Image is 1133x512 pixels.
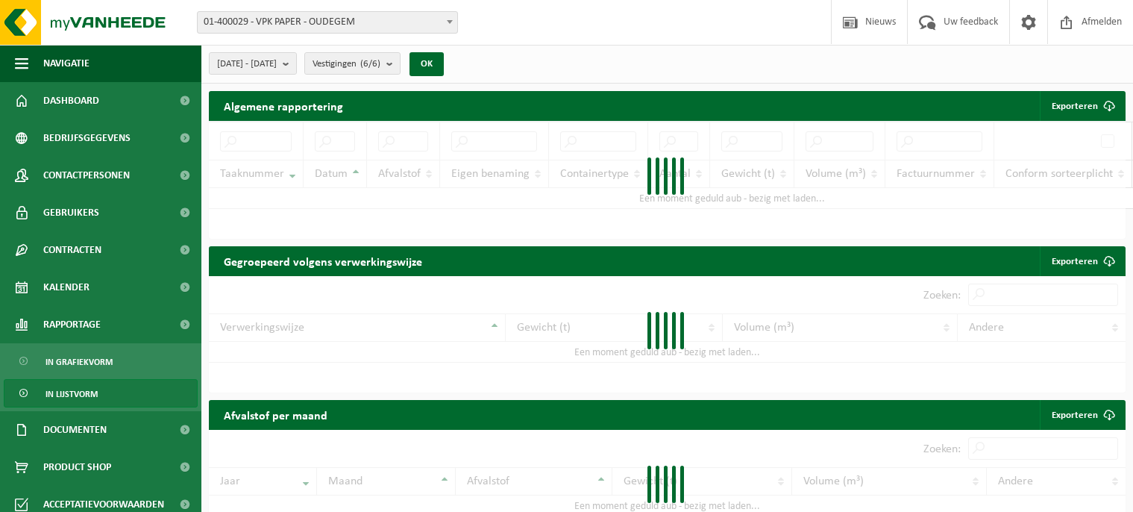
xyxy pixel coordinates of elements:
[209,52,297,75] button: [DATE] - [DATE]
[43,45,90,82] span: Navigatie
[209,400,342,429] h2: Afvalstof per maand
[197,11,458,34] span: 01-400029 - VPK PAPER - OUDEGEM
[4,379,198,408] a: In lijstvorm
[43,157,130,194] span: Contactpersonen
[198,12,457,33] span: 01-400029 - VPK PAPER - OUDEGEM
[43,231,101,269] span: Contracten
[43,194,99,231] span: Gebruikers
[43,269,90,306] span: Kalender
[43,119,131,157] span: Bedrijfsgegevens
[43,306,101,343] span: Rapportage
[209,91,358,121] h2: Algemene rapportering
[4,347,198,375] a: In grafiekvorm
[1040,91,1124,121] button: Exporteren
[43,82,99,119] span: Dashboard
[1040,400,1124,430] a: Exporteren
[304,52,401,75] button: Vestigingen(6/6)
[1040,246,1124,276] a: Exporteren
[43,411,107,449] span: Documenten
[209,246,437,275] h2: Gegroepeerd volgens verwerkingswijze
[313,53,380,75] span: Vestigingen
[45,348,113,376] span: In grafiekvorm
[45,380,98,408] span: In lijstvorm
[217,53,277,75] span: [DATE] - [DATE]
[360,59,380,69] count: (6/6)
[43,449,111,486] span: Product Shop
[409,52,444,76] button: OK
